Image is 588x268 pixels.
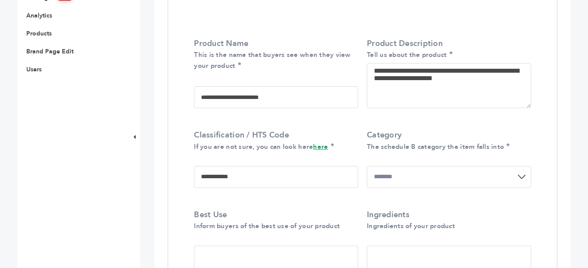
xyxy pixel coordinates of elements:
label: Category [367,130,527,152]
label: Product Name [194,38,354,71]
a: Users [26,65,42,74]
label: Product Description [367,38,527,60]
small: Ingredients of your product [367,222,455,230]
a: Brand Page Edit [26,47,74,56]
a: Products [26,29,52,38]
small: Inform buyers of the best use of your product [194,222,340,230]
label: Best Use [194,209,354,231]
a: here [313,142,328,151]
label: Classification / HTS Code [194,130,354,152]
small: This is the name that buyers see when they view your product [194,50,350,70]
small: The schedule B category the item falls into [367,142,504,151]
small: Tell us about the product [367,50,447,59]
a: Analytics [26,11,52,20]
small: If you are not sure, you can look here [194,142,328,151]
label: Ingredients [367,209,527,231]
